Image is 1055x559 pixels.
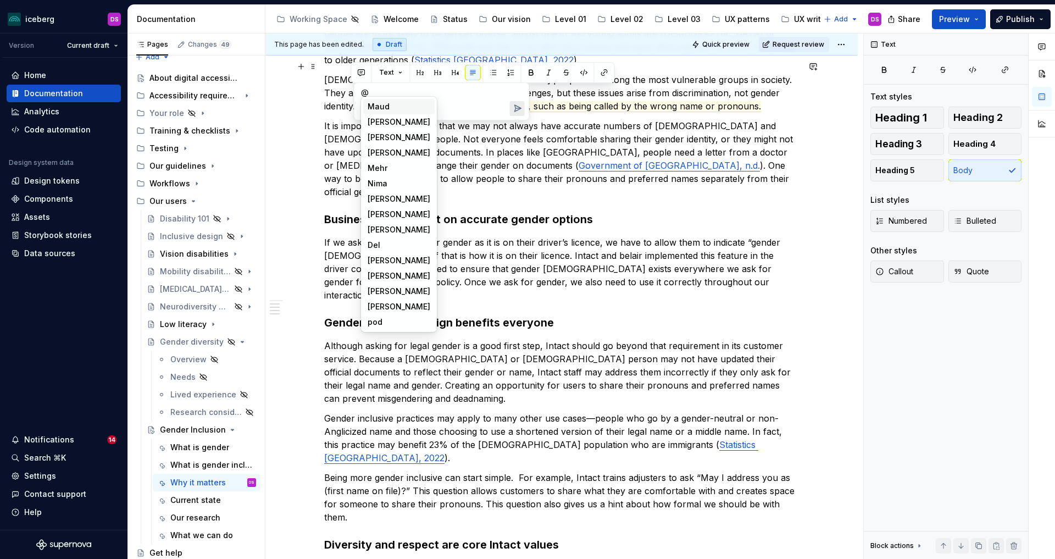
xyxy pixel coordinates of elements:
[870,210,944,232] button: Numbered
[759,37,829,52] button: Request review
[132,140,260,157] div: Testing
[368,178,387,189] span: Nima
[136,40,168,49] div: Pages
[149,108,184,119] div: Your role
[2,7,125,31] button: icebergDS
[107,435,116,444] span: 14
[324,212,799,227] h3: Business requirement on accurate gender options
[794,14,833,25] div: UX writing
[24,230,92,241] div: Storybook stories
[24,452,66,463] div: Search ⌘K
[668,14,701,25] div: Level 03
[492,14,531,25] div: Our vision
[24,175,80,186] div: Design tokens
[875,165,915,176] span: Heading 5
[773,40,824,49] span: Request review
[153,386,260,403] a: Lived experience
[149,178,190,189] div: Workflows
[132,49,173,65] button: Add
[24,106,59,117] div: Analytics
[153,527,260,544] a: What we can do
[324,73,799,113] p: [DEMOGRAPHIC_DATA] and [DEMOGRAPHIC_DATA] people are among the most vulnerable groups in society....
[142,298,260,316] a: Neurodiversity & cognitive disabilities
[898,14,920,25] span: Share
[361,87,369,97] span: @
[142,316,260,333] a: Low literacy
[363,99,435,330] ul: Suggestions list
[368,224,430,235] span: [PERSON_NAME]
[374,65,408,80] button: Text
[170,460,254,471] div: What is gender inclusion
[373,38,407,51] div: Draft
[8,13,21,26] img: 418c6d47-6da6-4103-8b13-b5999f8989a1.png
[707,10,774,28] a: UX patterns
[153,403,260,421] a: Research considerations
[24,248,75,259] div: Data sources
[870,91,912,102] div: Text styles
[368,193,430,204] span: [PERSON_NAME]
[7,449,121,467] button: Search ⌘K
[474,10,535,28] a: Our vision
[834,15,848,24] span: Add
[359,101,374,116] button: Mention someone
[882,9,928,29] button: Share
[25,14,54,25] div: iceberg
[870,133,944,155] button: Heading 3
[153,368,260,386] a: Needs
[870,195,909,206] div: List styles
[725,14,770,25] div: UX patterns
[953,215,996,226] span: Bulleted
[555,14,586,25] div: Level 01
[610,14,643,25] div: Level 02
[870,107,944,129] button: Heading 1
[160,266,231,277] div: Mobility disabilities
[324,315,799,330] h3: Gender inclusive design benefits everyone
[149,196,187,207] div: Our users
[368,163,387,174] span: Mehr
[170,512,220,523] div: Our research
[324,412,799,464] p: Gender inclusive practices may apply to many other use cases—people who go by a gender-neutral or...
[368,101,390,112] span: Maud
[9,158,74,167] div: Design system data
[149,160,206,171] div: Our guidelines
[7,431,121,449] button: Notifications14
[170,407,242,418] div: Research considerations
[425,10,472,28] a: Status
[870,538,924,554] div: Block actions
[368,286,430,297] span: [PERSON_NAME]
[132,122,260,140] div: Training & checklists
[153,439,260,456] a: What is gender
[170,495,221,506] div: Current state
[170,477,226,488] div: Why it matters
[160,248,229,259] div: Vision disabilities
[24,471,56,481] div: Settings
[443,14,468,25] div: Status
[272,8,818,30] div: Page tree
[324,119,799,198] p: It is important to recognize that we may not always have accurate numbers of [DEMOGRAPHIC_DATA] a...
[272,10,364,28] a: Working Space
[9,41,34,50] div: Version
[153,351,260,368] a: Overview
[7,103,121,120] a: Analytics
[875,112,927,123] span: Heading 1
[650,10,705,28] a: Level 03
[384,14,419,25] div: Welcome
[870,245,917,256] div: Other styles
[36,539,91,550] svg: Supernova Logo
[7,172,121,190] a: Design tokens
[324,471,799,524] p: Being more gender inclusive can start simple. For example, Intact trains adjusters to ask “May I ...
[132,175,260,192] div: Workflows
[149,547,182,558] div: Get help
[7,190,121,208] a: Components
[170,354,207,365] div: Overview
[24,507,42,518] div: Help
[142,333,260,351] a: Gender diversity
[153,456,260,474] a: What is gender inclusion
[776,10,837,28] a: UX writing
[149,90,240,101] div: Accessibility requirements
[188,40,231,49] div: Changes
[24,124,91,135] div: Code automation
[324,236,799,302] p: If we ask someone for their gender as it is on their driver’s licence, we have to allow them to i...
[7,208,121,226] a: Assets
[953,139,996,150] span: Heading 4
